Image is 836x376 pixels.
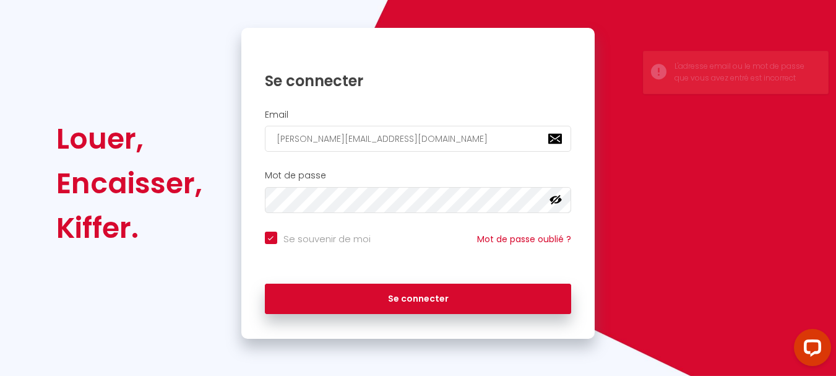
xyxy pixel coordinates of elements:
input: Ton Email [265,126,572,152]
h2: Mot de passe [265,170,572,181]
a: Mot de passe oublié ? [477,233,571,245]
h1: Se connecter [265,71,572,90]
iframe: LiveChat chat widget [784,324,836,376]
div: Louer, [56,116,202,161]
div: Kiffer. [56,206,202,250]
button: Se connecter [265,284,572,315]
div: Encaisser, [56,161,202,206]
h2: Email [265,110,572,120]
div: L'adresse email ou le mot de passe que vous avez entré est incorrect [674,61,816,84]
